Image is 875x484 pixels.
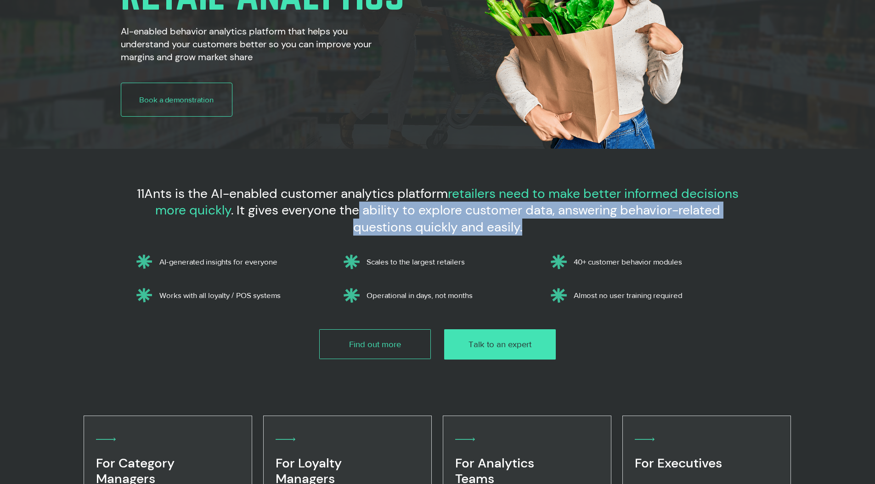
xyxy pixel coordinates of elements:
[276,455,342,472] span: For Loyalty
[349,338,401,350] span: Find out more
[319,329,431,360] a: Find out more
[469,338,531,350] span: Talk to an expert
[574,291,741,300] p: Almost no user training required
[139,94,214,105] span: Book a demonstration
[121,25,397,63] h2: AI-enabled behavior analytics platform that helps you understand your customers better so you can...
[367,257,534,266] p: Scales to the largest retailers
[159,257,277,266] span: AI-generated insights for everyone
[444,329,556,360] a: Talk to an expert
[574,257,741,266] p: 40+ customer behavior modules
[635,455,722,472] span: For Executives
[455,455,534,472] span: For Analytics
[159,291,327,300] p: Works with all loyalty / POS systems
[367,291,534,300] p: Operational in days, not months
[155,185,739,219] span: retailers need to make better informed decisions more quickly
[137,185,448,202] span: 11Ants is the AI-enabled customer analytics platform
[121,83,232,117] a: Book a demonstration
[231,202,720,235] span: . It gives everyone the ability to explore customer data, answering behavior-related questions qu...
